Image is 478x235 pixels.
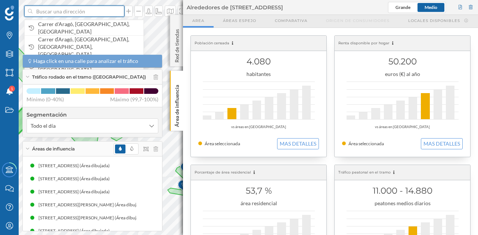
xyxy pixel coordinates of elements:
[15,5,41,12] span: Soporte
[38,201,149,209] div: [STREET_ADDRESS][PERSON_NAME] (Área dibujada)
[425,4,437,10] span: Medio
[33,57,138,65] span: Haga click en una calle para analizar el tráfico
[342,123,463,131] div: vs áreas en [GEOGRAPHIC_DATA]
[110,96,158,103] span: Máximo (99,7-100%)
[191,165,326,180] div: Porcentaje de área residencial
[38,36,140,58] span: Carrer ďAragó, [GEOGRAPHIC_DATA], [GEOGRAPHIC_DATA], [GEOGRAPHIC_DATA]
[180,160,190,175] img: Marker
[342,54,463,69] h1: 50.200
[348,141,384,146] span: Área seleccionada
[223,18,256,23] span: Áreas espejo
[275,18,307,23] span: Comparativa
[198,54,319,69] h1: 4.080
[27,111,158,118] h4: Segmentación
[38,162,114,169] div: [STREET_ADDRESS] (Área dibujada)
[31,122,56,130] span: Todo el día
[335,165,470,180] div: Tráfico peatonal en el tramo
[5,6,14,20] img: Geoblink Logo
[198,123,319,131] div: vs áreas en [GEOGRAPHIC_DATA]
[342,200,463,207] div: peatones medios diarios
[38,188,114,196] div: [STREET_ADDRESS] (Área dibujada)
[38,175,114,182] div: [STREET_ADDRESS] (Área dibujada)
[11,85,13,92] span: 1
[32,146,75,152] span: Áreas de influencia
[198,200,319,207] div: área residencial
[326,18,389,23] span: Origen de consumidores
[191,36,326,51] div: Población censada
[38,214,149,222] div: [STREET_ADDRESS][PERSON_NAME] (Área dibujada)
[277,138,319,149] button: MAS DETALLES
[187,4,283,11] span: Alrededores de [STREET_ADDRESS]
[198,70,319,78] div: habitantes
[421,138,463,149] button: MAS DETALLES
[38,20,140,35] span: Carrer d'Aragó, [GEOGRAPHIC_DATA], [GEOGRAPHIC_DATA]
[335,36,470,51] div: Renta disponible por hogar
[178,178,187,193] img: Marker
[173,26,181,63] p: Red de tiendas
[38,227,114,235] div: [STREET_ADDRESS] (Área dibujada)
[342,70,463,78] div: euros (€) al año
[27,96,64,103] span: Mínimo (0-40%)
[32,74,146,80] span: Tráfico rodado en el tramo ([GEOGRAPHIC_DATA])
[395,4,410,10] span: Grande
[198,184,319,198] h1: 53,7 %
[205,141,240,146] span: Área seleccionada
[342,184,463,198] h1: 11.000 - 14.880
[173,82,181,127] p: Área de influencia
[192,18,204,23] span: Area
[408,18,460,23] span: Locales disponibles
